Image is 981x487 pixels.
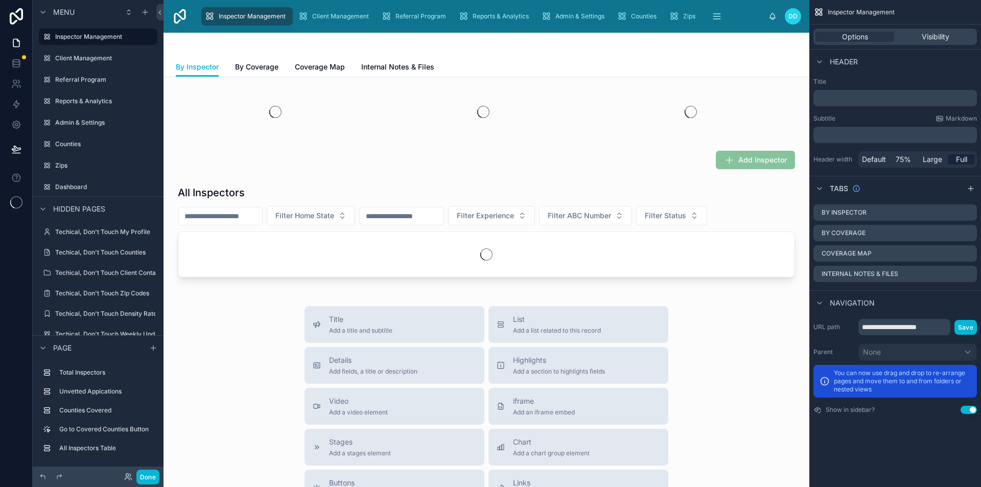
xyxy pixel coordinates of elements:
[513,355,605,365] span: Highlights
[813,323,854,331] label: URL path
[53,7,75,17] span: Menu
[826,406,875,414] label: Show in sidebar?
[813,348,854,356] label: Parent
[923,154,942,165] span: Large
[39,285,157,302] a: Techical, Don't Touch Zip Codes
[39,29,157,45] a: Inspector Management
[858,343,977,361] button: None
[329,437,391,447] span: Stages
[55,97,155,105] label: Reports & Analytics
[863,347,881,357] span: None
[946,114,977,123] span: Markdown
[788,12,798,20] span: DD
[834,369,971,393] p: You can now use drag and drop to re-arrange pages and move them to and from folders or nested views
[822,208,867,217] label: By Inspector
[813,114,835,123] label: Subtitle
[614,7,664,26] a: Counties
[55,54,155,62] label: Client Management
[39,50,157,66] a: Client Management
[59,387,153,396] label: Unvetted Appications
[513,449,590,457] span: Add a chart group element
[295,7,376,26] a: Client Management
[896,154,911,165] span: 75%
[33,360,163,467] div: scrollable content
[361,58,434,78] a: Internal Notes & Files
[813,78,977,86] label: Title
[813,90,977,106] div: scrollable content
[488,429,668,466] button: ChartAdd a chart group element
[513,396,575,406] span: iframe
[39,114,157,131] a: Admin & Settings
[55,330,176,338] label: Techical, Don't Touch Weekly Update Log
[455,7,536,26] a: Reports & Analytics
[55,289,155,297] label: Techical, Don't Touch Zip Codes
[378,7,453,26] a: Referral Program
[329,327,392,335] span: Add a title and subtitle
[954,320,977,335] button: Save
[55,161,155,170] label: Zips
[53,204,105,214] span: Hidden pages
[39,136,157,152] a: Counties
[312,12,369,20] span: Client Management
[176,62,219,72] span: By Inspector
[295,58,345,78] a: Coverage Map
[936,114,977,123] a: Markdown
[473,12,529,20] span: Reports & Analytics
[513,314,601,324] span: List
[488,388,668,425] button: iframeAdd an iframe embed
[830,298,875,308] span: Navigation
[39,72,157,88] a: Referral Program
[488,347,668,384] button: HighlightsAdd a section to highlights fields
[55,183,155,191] label: Dashboard
[55,248,155,257] label: Techical, Don't Touch Counties
[305,429,484,466] button: StagesAdd a stages element
[813,127,977,143] div: scrollable content
[55,119,155,127] label: Admin & Settings
[219,12,286,20] span: Inspector Management
[59,425,153,433] label: Go to Covered Counties Button
[39,93,157,109] a: Reports & Analytics
[513,327,601,335] span: Add a list related to this record
[55,33,151,41] label: Inspector Management
[305,388,484,425] button: VideoAdd a video element
[55,76,155,84] label: Referral Program
[683,12,695,20] span: Zips
[822,229,866,237] label: By Coverage
[513,437,590,447] span: Chart
[59,368,153,377] label: Total Inspectors
[295,62,345,72] span: Coverage Map
[53,343,72,353] span: Page
[361,62,434,72] span: Internal Notes & Files
[39,265,157,281] a: Techical, Don't Touch Client Contacts
[538,7,612,26] a: Admin & Settings
[631,12,657,20] span: Counties
[201,7,293,26] a: Inspector Management
[329,314,392,324] span: Title
[395,12,446,20] span: Referral Program
[235,58,278,78] a: By Coverage
[39,179,157,195] a: Dashboard
[329,355,417,365] span: Details
[555,12,604,20] span: Admin & Settings
[39,244,157,261] a: Techical, Don't Touch Counties
[329,396,388,406] span: Video
[176,58,219,77] a: By Inspector
[828,8,895,16] span: Inspector Management
[830,183,848,194] span: Tabs
[513,408,575,416] span: Add an iframe embed
[488,306,668,343] button: ListAdd a list related to this record
[235,62,278,72] span: By Coverage
[329,408,388,416] span: Add a video element
[172,8,188,25] img: App logo
[39,224,157,240] a: Techical, Don't Touch My Profile
[59,406,153,414] label: Counties Covered
[822,270,898,278] label: Internal Notes & Files
[513,367,605,376] span: Add a section to highlights fields
[956,154,967,165] span: Full
[666,7,703,26] a: Zips
[813,155,854,164] label: Header width
[39,157,157,174] a: Zips
[39,306,157,322] a: Techical, Don't Touch Density Rate Deciles
[922,32,949,42] span: Visibility
[39,326,157,342] a: Techical, Don't Touch Weekly Update Log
